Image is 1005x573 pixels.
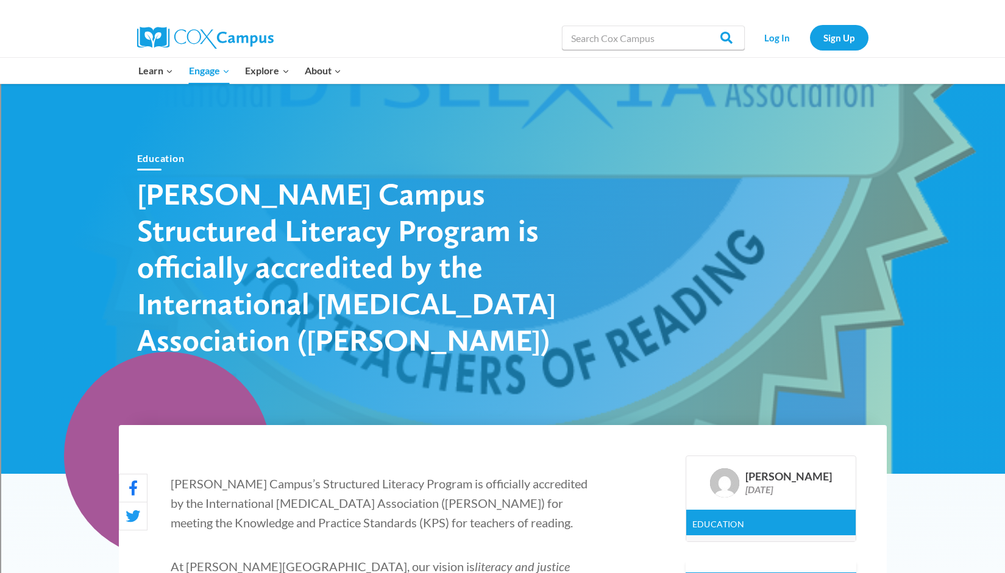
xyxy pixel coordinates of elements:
input: Search Cox Campus [562,26,745,50]
nav: Primary Navigation [131,58,349,83]
span: Engage [189,63,230,79]
span: Explore [245,63,289,79]
img: Cox Campus [137,27,274,49]
a: Education [137,152,185,164]
a: Sign Up [810,25,868,50]
span: Learn [138,63,173,79]
nav: Secondary Navigation [751,25,868,50]
a: Education [692,519,745,529]
div: [DATE] [745,483,832,495]
span: About [305,63,341,79]
a: Log In [751,25,804,50]
h1: [PERSON_NAME] Campus Structured Literacy Program is officially accredited by the International [M... [137,175,564,358]
div: [PERSON_NAME] [745,470,832,483]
